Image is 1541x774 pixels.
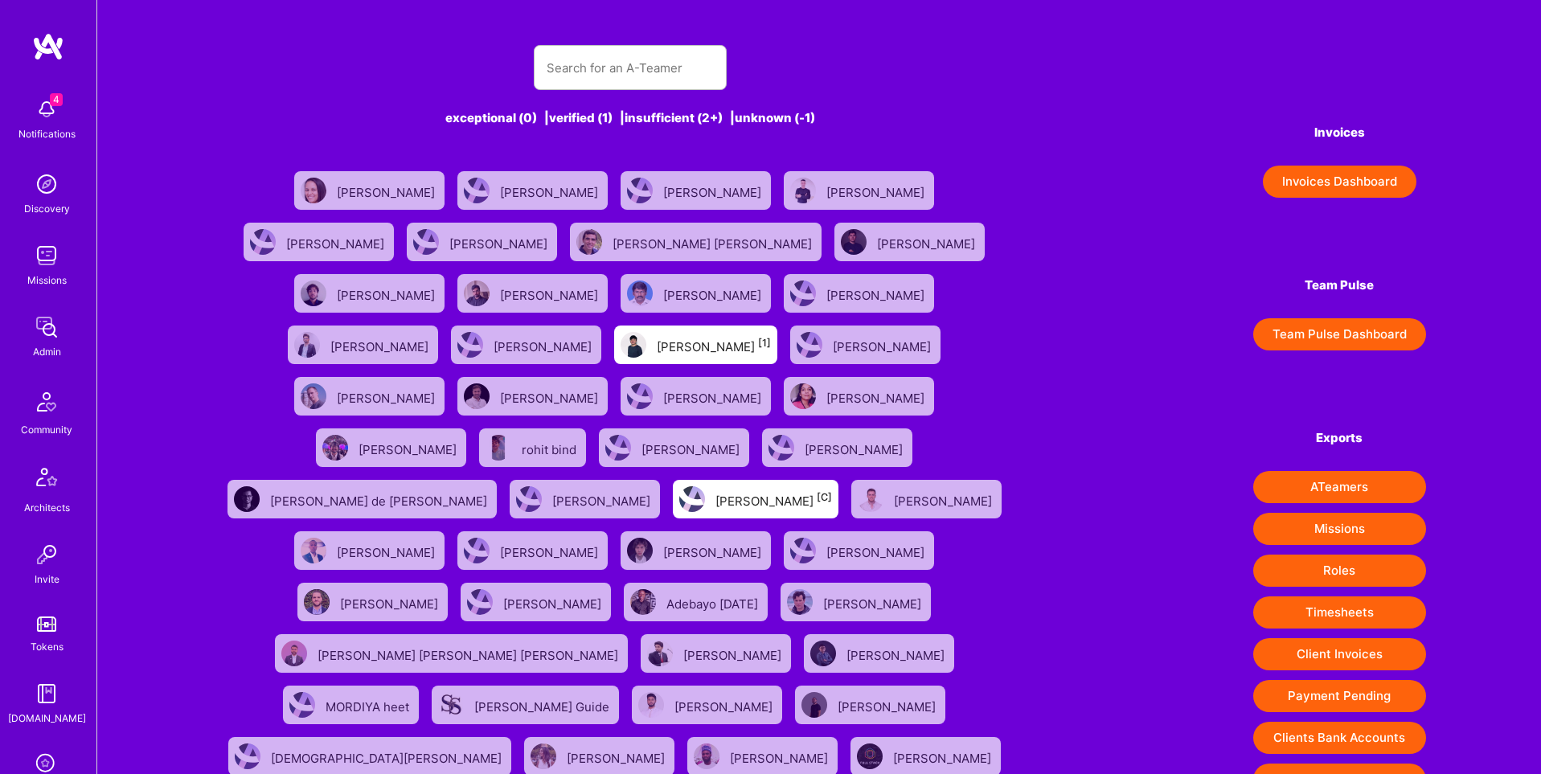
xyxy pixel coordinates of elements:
div: [PERSON_NAME] [337,283,438,304]
img: tokens [37,616,56,632]
img: User Avatar [694,743,719,769]
div: Admin [33,343,61,360]
div: [PERSON_NAME] [449,231,551,252]
img: User Avatar [638,692,664,718]
a: User AvatarMORDIYA heet [277,679,425,731]
a: Invoices Dashboard [1253,166,1426,198]
a: User Avatar[PERSON_NAME][1] [608,319,784,371]
img: User Avatar [790,383,816,409]
img: User Avatar [464,281,490,306]
img: User Avatar [235,743,260,769]
img: User Avatar [486,435,511,461]
img: User Avatar [801,692,827,718]
div: [PERSON_NAME] [567,746,668,767]
button: Missions [1253,513,1426,545]
div: [PERSON_NAME] [340,592,441,612]
a: User Avatar[PERSON_NAME] [614,165,777,216]
div: [PERSON_NAME] [877,231,978,252]
a: User Avatar[PERSON_NAME] [634,628,797,679]
div: [PERSON_NAME] [337,386,438,407]
a: User Avatar[PERSON_NAME] [614,268,777,319]
div: Missions [27,272,67,289]
div: [PERSON_NAME] [500,283,601,304]
a: User Avatar[PERSON_NAME] [777,165,941,216]
div: [DOMAIN_NAME] [8,710,86,727]
img: Invite [31,539,63,571]
div: Discovery [24,200,70,217]
div: [PERSON_NAME] de [PERSON_NAME] [270,489,490,510]
img: User Avatar [531,743,556,769]
img: User Avatar [647,641,673,666]
button: Clients Bank Accounts [1253,722,1426,754]
img: User Avatar [858,486,883,512]
img: User Avatar [627,538,653,563]
img: User Avatar [322,435,348,461]
a: User Avatar[PERSON_NAME] [PERSON_NAME] [564,216,828,268]
img: User Avatar [627,178,653,203]
div: [PERSON_NAME] [894,489,995,510]
img: User Avatar [787,589,813,615]
img: User Avatar [605,435,631,461]
div: [DEMOGRAPHIC_DATA][PERSON_NAME] [271,746,505,767]
div: [PERSON_NAME] [500,180,601,201]
a: User Avatar[PERSON_NAME] [614,371,777,422]
img: Architects [27,461,66,499]
a: User Avatar[PERSON_NAME] [288,268,451,319]
img: User Avatar [289,692,315,718]
button: Payment Pending [1253,680,1426,712]
button: Client Invoices [1253,638,1426,670]
a: User Avatar[PERSON_NAME] [291,576,454,628]
img: teamwork [31,240,63,272]
div: [PERSON_NAME] [674,694,776,715]
button: Invoices Dashboard [1263,166,1416,198]
a: User Avatar[PERSON_NAME] [454,576,617,628]
img: User Avatar [301,178,326,203]
a: User Avatar[PERSON_NAME] de [PERSON_NAME] [221,473,503,525]
div: Invite [35,571,59,588]
div: [PERSON_NAME] [826,540,928,561]
img: User Avatar [797,332,822,358]
img: User Avatar [467,589,493,615]
sup: [C] [817,491,832,503]
div: Tokens [31,638,64,655]
div: [PERSON_NAME] [730,746,831,767]
a: User Avatar[PERSON_NAME] [451,165,614,216]
a: User Avatar[PERSON_NAME] [777,371,941,422]
div: Architects [24,499,70,516]
div: [PERSON_NAME] [494,334,595,355]
a: User Avatar[PERSON_NAME][C] [666,473,845,525]
div: [PERSON_NAME] [805,437,906,458]
img: User Avatar [841,229,867,255]
h4: Exports [1253,431,1426,445]
img: User Avatar [576,229,602,255]
a: User Avatar[PERSON_NAME] [756,422,919,473]
div: [PERSON_NAME] [663,283,764,304]
img: User Avatar [281,641,307,666]
a: User Avatar[PERSON_NAME] [503,473,666,525]
img: User Avatar [294,332,320,358]
img: User Avatar [679,486,705,512]
button: Timesheets [1253,596,1426,629]
img: User Avatar [768,435,794,461]
img: User Avatar [301,383,326,409]
div: [PERSON_NAME] [826,180,928,201]
img: User Avatar [621,332,646,358]
div: [PERSON_NAME] [833,334,934,355]
a: User Avatar[PERSON_NAME] [614,525,777,576]
div: [PERSON_NAME] [846,643,948,664]
div: [PERSON_NAME] [286,231,387,252]
a: User Avatar[PERSON_NAME] [797,628,961,679]
a: User Avatar[PERSON_NAME] [845,473,1008,525]
img: admin teamwork [31,311,63,343]
div: [PERSON_NAME] [893,746,994,767]
div: [PERSON_NAME] [PERSON_NAME] [613,231,815,252]
a: User Avatar[PERSON_NAME] Guide [425,679,625,731]
div: [PERSON_NAME] [663,180,764,201]
a: User Avatar[PERSON_NAME] [309,422,473,473]
img: bell [31,93,63,125]
a: User Avatar[PERSON_NAME] [789,679,952,731]
a: User Avatar[PERSON_NAME] [PERSON_NAME] [PERSON_NAME] [268,628,634,679]
input: Search for an A-Teamer [547,47,714,88]
img: User Avatar [790,178,816,203]
img: Community [27,383,66,421]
